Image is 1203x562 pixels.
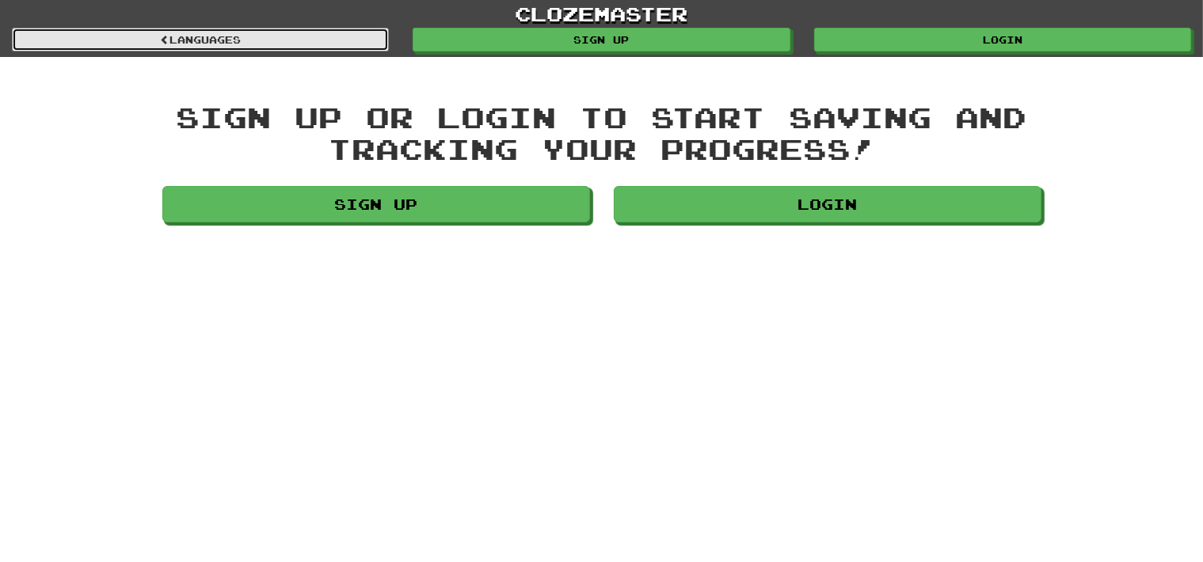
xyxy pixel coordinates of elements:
a: Login [614,186,1041,222]
div: Sign up or login to start saving and tracking your progress! [162,101,1041,164]
a: Languages [12,28,389,51]
a: Login [814,28,1191,51]
a: Sign up [162,186,590,222]
a: Sign up [413,28,790,51]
